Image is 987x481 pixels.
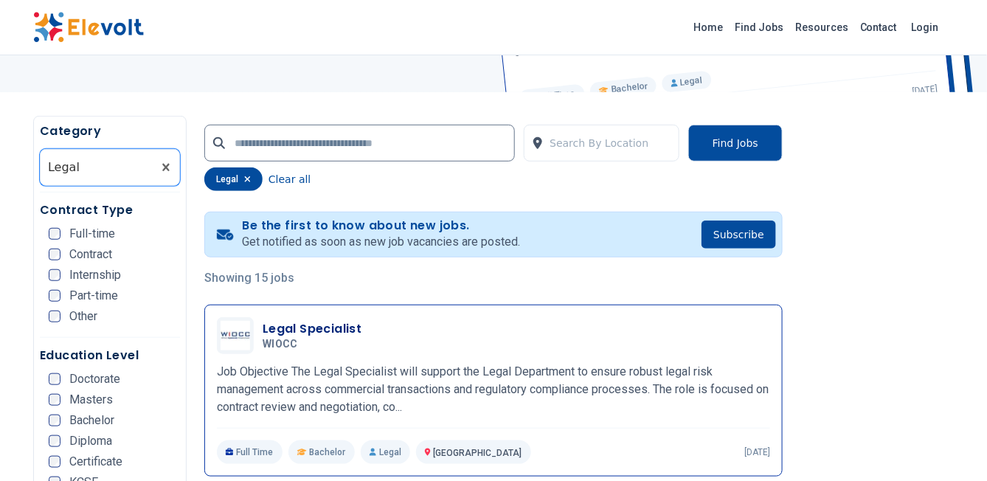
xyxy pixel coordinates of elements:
span: Internship [69,269,121,281]
h3: Legal Specialist [263,320,361,338]
input: Masters [49,394,60,406]
input: Doctorate [49,373,60,385]
span: Bachelor [310,446,346,458]
a: Contact [854,15,903,39]
input: Bachelor [49,415,60,426]
a: Find Jobs [729,15,789,39]
p: Job Objective The Legal Specialist will support the Legal Department to ensure robust legal risk ... [217,363,770,416]
input: Certificate [49,456,60,468]
span: Diploma [69,435,112,447]
span: [GEOGRAPHIC_DATA] [434,448,522,458]
input: Internship [49,269,60,281]
iframe: Chat Widget [913,410,987,481]
div: legal [204,167,263,191]
p: Full Time [217,440,283,464]
a: Home [688,15,729,39]
button: Subscribe [702,221,776,249]
p: Legal [361,440,410,464]
img: Elevolt [33,12,144,43]
p: Showing 15 jobs [204,269,783,287]
button: Clear all [269,167,311,191]
span: Contract [69,249,112,260]
a: Resources [789,15,854,39]
img: WIOCC [221,321,250,350]
h5: Education Level [40,347,180,364]
h5: Category [40,122,180,140]
input: Full-time [49,228,60,240]
a: Login [903,13,948,42]
span: Other [69,311,97,322]
h4: Be the first to know about new jobs. [243,218,521,233]
span: Certificate [69,456,122,468]
span: Part-time [69,290,118,302]
span: WIOCC [263,338,298,351]
button: Find Jobs [688,125,783,162]
input: Other [49,311,60,322]
p: Get notified as soon as new job vacancies are posted. [243,233,521,251]
span: Doctorate [69,373,120,385]
a: WIOCCLegal SpecialistWIOCCJob Objective The Legal Specialist will support the Legal Department to... [217,317,770,464]
span: Full-time [69,228,115,240]
h5: Contract Type [40,201,180,219]
input: Diploma [49,435,60,447]
input: Contract [49,249,60,260]
span: Bachelor [69,415,114,426]
input: Part-time [49,290,60,302]
p: [DATE] [744,446,770,458]
span: Masters [69,394,113,406]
